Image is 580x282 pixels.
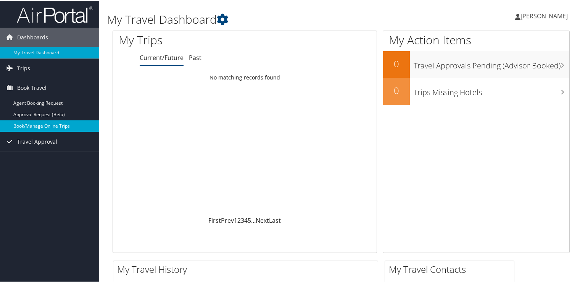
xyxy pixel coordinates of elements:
[251,216,256,224] span: …
[389,262,514,275] h2: My Travel Contacts
[17,78,47,97] span: Book Travel
[244,216,248,224] a: 4
[241,216,244,224] a: 3
[113,70,377,84] td: No matching records found
[117,262,378,275] h2: My Travel History
[383,31,569,47] h1: My Action Items
[221,216,234,224] a: Prev
[140,53,184,61] a: Current/Future
[520,11,568,19] span: [PERSON_NAME]
[248,216,251,224] a: 5
[107,11,419,27] h1: My Travel Dashboard
[383,50,569,77] a: 0Travel Approvals Pending (Advisor Booked)
[189,53,201,61] a: Past
[383,77,569,104] a: 0Trips Missing Hotels
[383,83,410,96] h2: 0
[17,58,30,77] span: Trips
[208,216,221,224] a: First
[414,56,569,70] h3: Travel Approvals Pending (Advisor Booked)
[237,216,241,224] a: 2
[414,83,569,97] h3: Trips Missing Hotels
[383,57,410,70] h2: 0
[17,5,93,23] img: airportal-logo.png
[119,31,261,47] h1: My Trips
[17,27,48,46] span: Dashboards
[269,216,281,224] a: Last
[234,216,237,224] a: 1
[17,131,57,151] span: Travel Approval
[256,216,269,224] a: Next
[515,4,575,27] a: [PERSON_NAME]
